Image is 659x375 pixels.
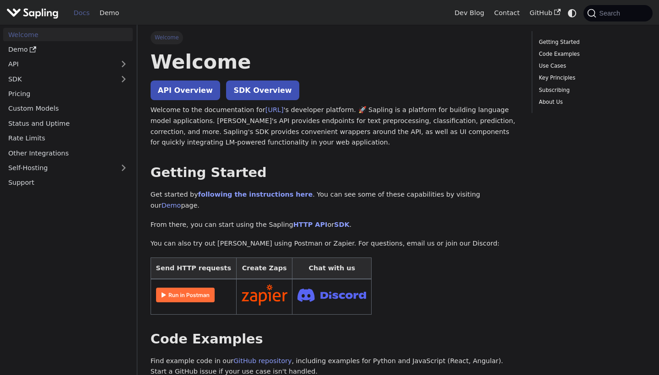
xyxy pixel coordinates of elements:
span: Search [596,10,626,17]
th: Create Zaps [236,258,292,279]
a: API Overview [151,80,220,100]
th: Chat with us [292,258,372,279]
button: Switch between dark and light mode (currently system mode) [566,6,579,20]
a: Pricing [3,87,133,101]
a: API [3,58,114,71]
p: From there, you can start using the Sapling or . [151,220,519,230]
img: Join Discord [297,286,366,305]
a: Self-Hosting [3,161,133,175]
p: Get started by . You can see some of these capabilities by visiting our page. [151,189,519,211]
a: Contact [489,6,525,20]
img: Run in Postman [156,288,215,302]
a: SDK [3,72,114,86]
a: following the instructions here [198,191,313,198]
a: Other Integrations [3,146,133,160]
a: Dev Blog [449,6,489,20]
a: SDK Overview [226,80,299,100]
a: About Us [539,98,643,107]
h1: Welcome [151,49,519,74]
img: Sapling.ai [6,6,59,20]
a: Use Cases [539,62,643,70]
a: GitHub [524,6,565,20]
a: Subscribing [539,86,643,95]
a: [URL] [265,106,284,113]
h2: Code Examples [151,331,519,348]
p: Welcome to the documentation for 's developer platform. 🚀 Sapling is a platform for building lang... [151,105,519,148]
img: Connect in Zapier [242,284,287,305]
button: Expand sidebar category 'API' [114,58,133,71]
a: Status and Uptime [3,117,133,130]
a: GitHub repository [233,357,292,364]
a: Rate Limits [3,132,133,145]
a: Demo [95,6,124,20]
a: Getting Started [539,38,643,47]
a: HTTP API [293,221,328,228]
button: Search (Command+K) [583,5,652,21]
a: Demo [3,43,133,56]
a: Sapling.aiSapling.ai [6,6,62,20]
a: Custom Models [3,102,133,115]
a: Key Principles [539,74,643,82]
button: Expand sidebar category 'SDK' [114,72,133,86]
th: Send HTTP requests [151,258,236,279]
a: Docs [69,6,95,20]
nav: Breadcrumbs [151,31,519,44]
a: Code Examples [539,50,643,59]
p: You can also try out [PERSON_NAME] using Postman or Zapier. For questions, email us or join our D... [151,238,519,249]
span: Welcome [151,31,183,44]
a: SDK [334,221,349,228]
a: Welcome [3,28,133,41]
a: Support [3,176,133,189]
a: Demo [162,202,181,209]
h2: Getting Started [151,165,519,181]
